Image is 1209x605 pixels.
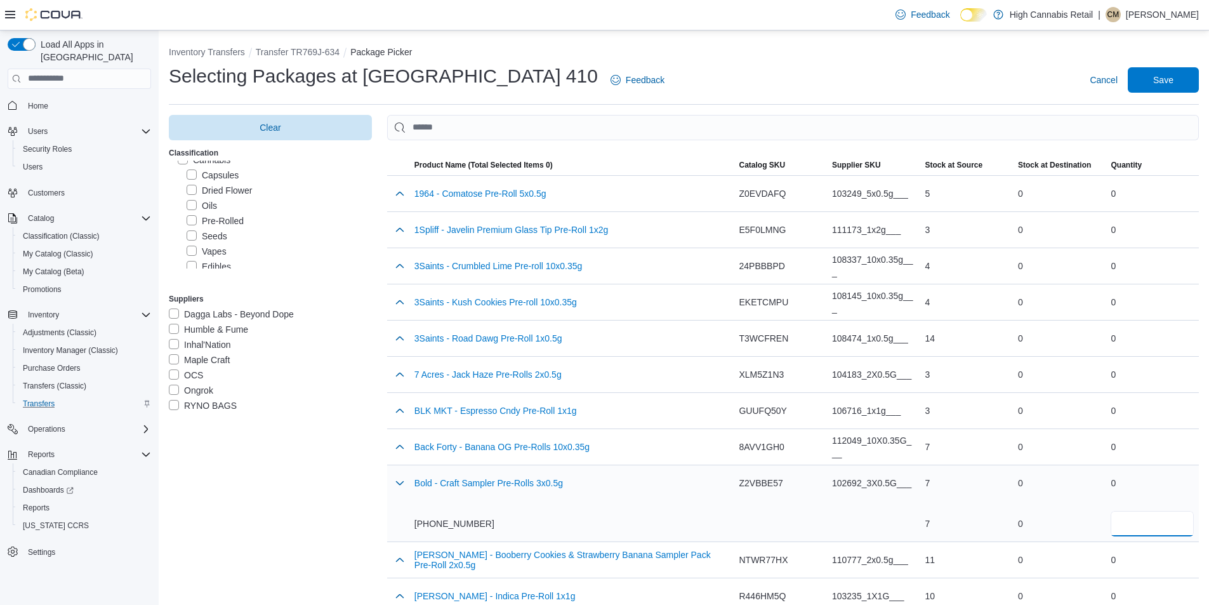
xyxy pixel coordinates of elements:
[1085,67,1123,93] button: Cancel
[739,441,822,453] div: 8AVV1GH0
[187,244,227,259] label: Vapes
[414,333,562,343] button: 3Saints - Road Dawg Pre-Roll 1x0.5g
[925,404,1008,417] div: 3
[187,168,239,183] label: Capsules
[414,261,583,271] button: 3Saints - Crumbled Lime Pre-roll 10x0.35g
[414,517,494,530] div: [PHONE_NUMBER]
[23,98,53,114] a: Home
[18,482,79,498] a: Dashboards
[925,223,1008,236] div: 3
[28,101,48,111] span: Home
[18,229,151,244] span: Classification (Classic)
[23,545,60,560] a: Settings
[1128,67,1199,93] button: Save
[832,160,881,170] span: Supplier SKU
[23,422,151,437] span: Operations
[23,284,62,295] span: Promotions
[23,447,60,462] button: Reports
[23,307,151,322] span: Inventory
[925,187,1008,200] div: 5
[23,381,86,391] span: Transfers (Classic)
[3,209,156,227] button: Catalog
[13,263,156,281] button: My Catalog (Beta)
[739,296,822,309] div: EKETCMPU
[925,368,1008,381] div: 3
[23,185,151,201] span: Customers
[925,477,1008,489] div: 7
[23,345,118,356] span: Inventory Manager (Classic)
[18,325,102,340] a: Adjustments (Classic)
[1111,368,1194,381] div: 0
[13,499,156,517] button: Reports
[832,368,915,381] div: 104183_2X0.5G___
[1090,74,1118,86] span: Cancel
[920,155,1013,175] button: Stock at Source
[169,322,248,337] label: Humble & Fume
[28,310,59,320] span: Inventory
[1111,187,1194,200] div: 0
[1098,7,1100,22] p: |
[414,160,553,170] div: Product Name (Total Selected Items 0)
[18,482,151,498] span: Dashboards
[169,63,598,89] h1: Selecting Packages at [GEOGRAPHIC_DATA] 410
[832,554,915,566] div: 110777_2x0.5g___
[832,223,915,236] div: 111173_1x2g___
[23,503,50,513] span: Reports
[23,422,70,437] button: Operations
[832,289,915,315] div: 108145_10x0.35g___
[260,121,281,134] span: Clear
[827,155,920,175] button: Supplier SKU
[23,211,151,226] span: Catalog
[832,404,915,417] div: 106716_1x1g___
[13,377,156,395] button: Transfers (Classic)
[187,259,231,274] label: Edibles
[1111,332,1194,345] div: 0
[23,231,100,241] span: Classification (Classic)
[925,441,1008,453] div: 7
[169,368,203,383] label: OCS
[23,485,74,495] span: Dashboards
[1111,404,1194,417] div: 0
[911,8,949,21] span: Feedback
[169,47,245,57] button: Inventory Transfers
[169,383,213,398] label: Ongrok
[23,521,89,531] span: [US_STATE] CCRS
[925,517,1008,530] div: 7
[28,188,65,198] span: Customers
[187,229,227,244] label: Seeds
[18,325,151,340] span: Adjustments (Classic)
[18,361,151,376] span: Purchase Orders
[13,342,156,359] button: Inventory Manager (Classic)
[832,187,915,200] div: 103249_5x0.5g___
[169,294,204,304] label: Suppliers
[23,211,59,226] button: Catalog
[734,155,827,175] button: Catalog SKU
[18,378,151,394] span: Transfers (Classic)
[832,590,915,602] div: 103235_1X1G___
[28,213,54,223] span: Catalog
[1111,477,1194,489] div: 0
[18,159,151,175] span: Users
[18,229,105,244] a: Classification (Classic)
[23,124,151,139] span: Users
[414,406,577,416] button: BLK MKT - Espresso Cndy Pre-Roll 1x1g
[1018,187,1101,200] div: 0
[1018,260,1101,272] div: 0
[1018,477,1101,489] div: 0
[18,500,55,515] a: Reports
[3,542,156,561] button: Settings
[23,124,53,139] button: Users
[739,590,822,602] div: R446HM5Q
[13,227,156,245] button: Classification (Classic)
[387,115,1199,140] input: Use aria labels when no actual label is in use
[23,162,43,172] span: Users
[8,91,151,594] nav: Complex example
[925,554,1008,566] div: 11
[23,363,81,373] span: Purchase Orders
[28,126,48,136] span: Users
[13,359,156,377] button: Purchase Orders
[13,158,156,176] button: Users
[414,225,609,235] button: 1Spliff - Javelin Premium Glass Tip Pre-Roll 1x2g
[1111,590,1194,602] div: 0
[832,477,915,489] div: 102692_3X0.5G___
